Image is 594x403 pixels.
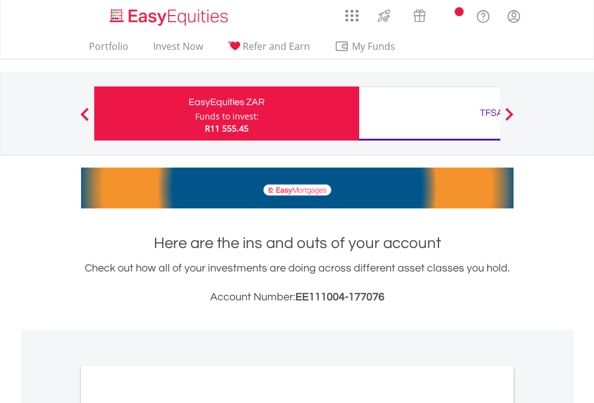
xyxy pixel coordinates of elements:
[335,38,413,54] span: My Funds
[338,3,366,22] a: AppsGrid
[81,260,514,306] div: Check out how all of your investments are doing across different asset classes you hold.
[374,6,394,25] img: thrive-v2.svg
[81,168,514,208] img: EasyMortage Promotion Banner
[402,3,437,25] a: Vouchers
[437,3,468,27] a: Notifications
[499,3,529,29] a: My Profile
[73,114,97,126] button: Previous
[108,7,233,27] img: EasyEquities_Logo.png
[205,123,249,134] span: R11 555.45
[195,111,259,123] div: Funds to invest:
[497,114,521,126] button: Next
[81,289,514,306] h3: Account Number:
[84,40,133,59] a: Portfolio
[243,40,310,53] span: Refer and Earn
[410,6,429,25] img: vouchers-v2.svg
[295,291,384,303] span: EE111004-177076
[105,3,233,27] a: Home page
[345,9,359,22] img: grid-menu-icon.svg
[102,94,352,111] div: EasyEquities ZAR
[148,40,208,59] a: Invest Now
[81,232,514,254] h1: Here are the ins and outs of your account
[468,3,499,27] a: FAQ's and Support
[223,40,315,59] a: Refer and Earn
